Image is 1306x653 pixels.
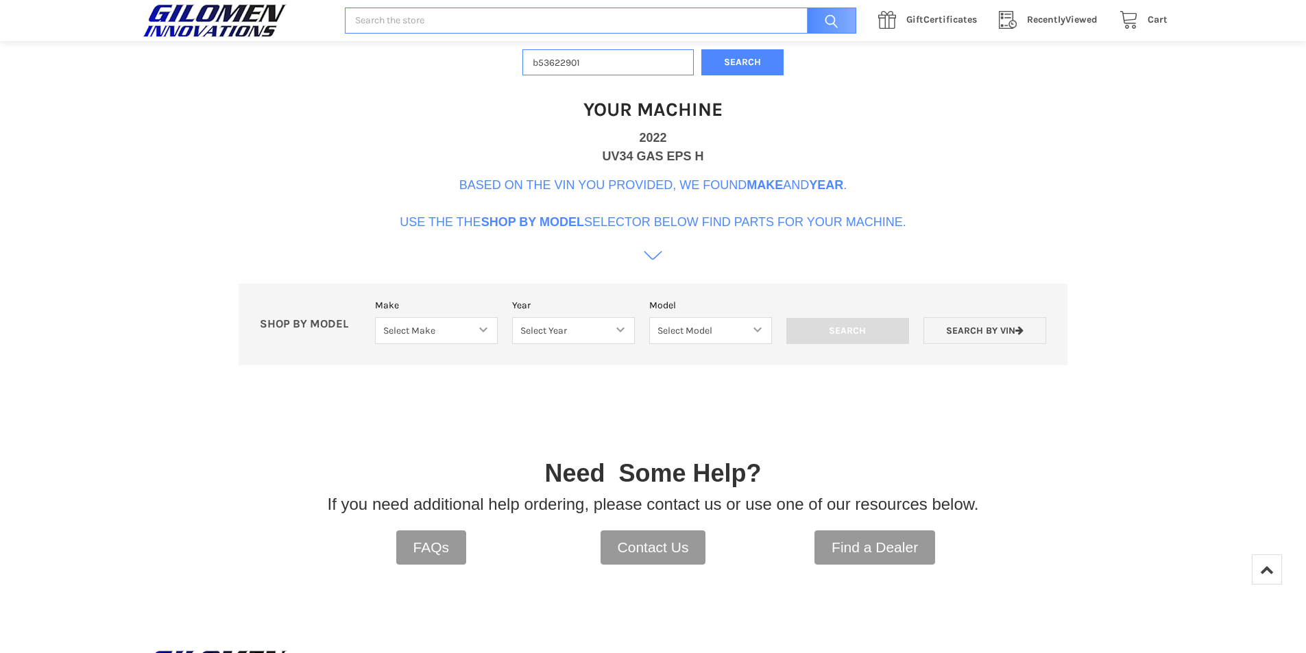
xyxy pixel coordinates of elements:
span: Certificates [906,14,977,25]
button: Search [701,49,784,76]
a: FAQs [396,530,467,565]
p: If you need additional help ordering, please contact us or use one of our resources below. [328,492,979,517]
span: Cart [1148,14,1168,25]
input: Search [786,318,909,344]
b: Year [809,178,843,192]
p: SHOP BY MODEL [253,317,368,332]
span: Viewed [1027,14,1098,25]
a: GiftCertificates [871,12,991,29]
div: UV34 GAS EPS H [602,147,703,166]
a: GILOMEN INNOVATIONS [139,3,330,38]
span: Gift [906,14,923,25]
a: Find a Dealer [814,530,935,565]
a: Search by VIN [923,317,1046,344]
b: Make [747,178,783,192]
b: Shop By Model [481,215,584,229]
div: 2022 [639,129,666,147]
a: RecentlyViewed [991,12,1112,29]
label: Model [649,298,772,312]
label: Make [375,298,498,312]
input: Search [800,8,856,34]
h1: Your Machine [583,97,723,121]
label: Year [512,298,635,312]
span: Recently [1027,14,1065,25]
input: Search the store [345,8,856,34]
a: Top of Page [1252,554,1282,584]
p: Based on the VIN you provided, we found and . Use the the selector below find parts for your mach... [400,176,906,232]
input: Enter VIN of your machine [522,49,694,76]
a: Contact Us [601,530,706,565]
a: Cart [1112,12,1168,29]
img: GILOMEN INNOVATIONS [139,3,290,38]
p: Need Some Help? [544,455,761,492]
